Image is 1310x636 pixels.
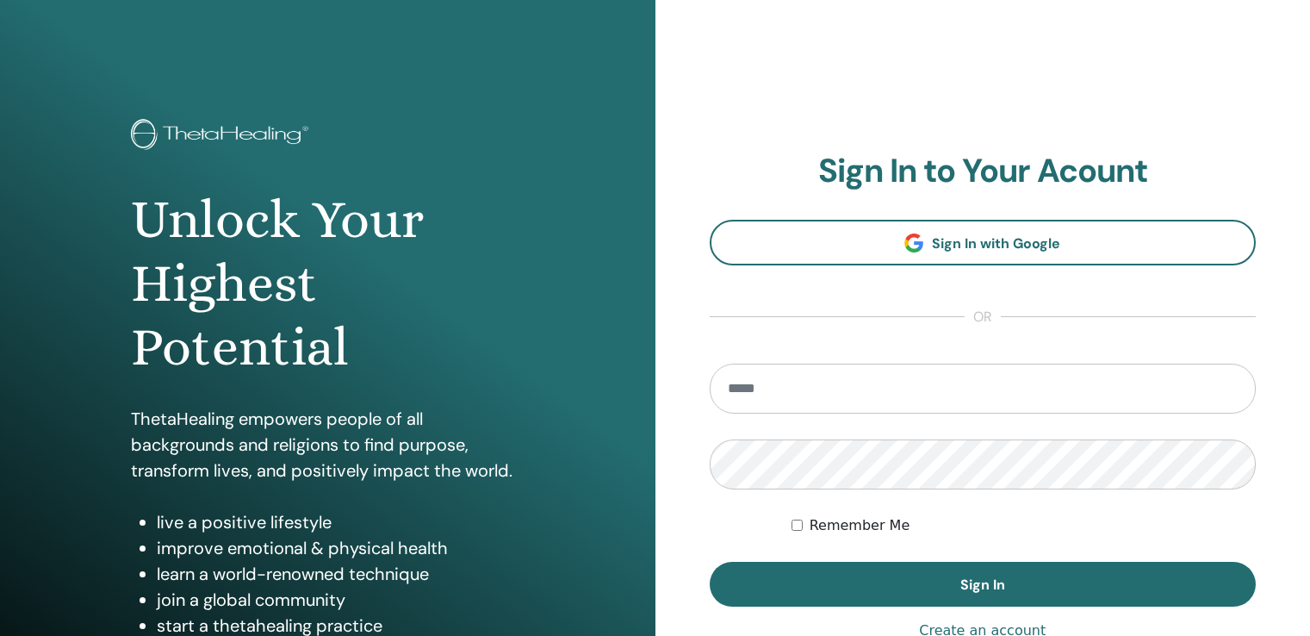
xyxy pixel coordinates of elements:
[157,535,525,561] li: improve emotional & physical health
[965,307,1001,327] span: or
[932,234,1060,253] span: Sign In with Google
[710,562,1257,607] button: Sign In
[131,406,525,483] p: ThetaHealing empowers people of all backgrounds and religions to find purpose, transform lives, a...
[131,188,525,380] h1: Unlock Your Highest Potential
[710,220,1257,265] a: Sign In with Google
[157,561,525,587] li: learn a world-renowned technique
[810,515,910,536] label: Remember Me
[792,515,1256,536] div: Keep me authenticated indefinitely or until I manually logout
[710,152,1257,191] h2: Sign In to Your Acount
[960,576,1005,594] span: Sign In
[157,587,525,613] li: join a global community
[157,509,525,535] li: live a positive lifestyle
